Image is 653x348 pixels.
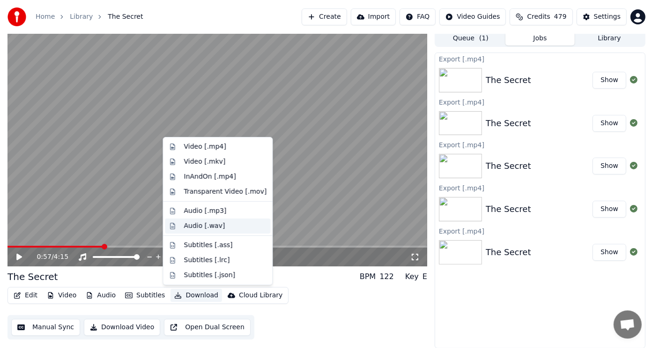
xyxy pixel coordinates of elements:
button: Video Guides [439,8,506,25]
button: Import [351,8,396,25]
button: Show [593,244,626,261]
div: The Secret [486,159,531,173]
div: The Secret [486,246,531,259]
a: Home [36,12,55,22]
span: 4:15 [54,252,68,262]
button: Show [593,115,626,132]
button: Audio [82,289,119,302]
button: FAQ [400,8,436,25]
div: Cloud Library [239,291,282,300]
span: 479 [554,12,567,22]
button: Subtitles [121,289,169,302]
img: youka [7,8,26,26]
div: Key [405,271,419,282]
div: / [37,252,59,262]
button: Show [593,201,626,218]
button: Show [593,158,626,174]
span: 0:57 [37,252,51,262]
div: Export [.mp4] [435,139,645,150]
div: BPM [360,271,376,282]
div: Video [.mp4] [184,142,226,151]
div: InAndOn [.mp4] [184,172,236,182]
a: Library [70,12,93,22]
span: Credits [527,12,550,22]
button: Jobs [505,32,575,45]
div: Export [.mp4] [435,225,645,236]
button: Show [593,72,626,89]
div: Export [.mp4] [435,53,645,64]
div: Audio [.mp3] [184,206,226,216]
div: Video [.mkv] [184,157,225,166]
span: ( 1 ) [479,34,489,43]
div: Audio [.wav] [184,221,225,231]
button: Download Video [84,319,160,336]
button: Credits479 [510,8,572,25]
button: Library [575,32,644,45]
button: Manual Sync [11,319,80,336]
div: Subtitles [.json] [184,271,235,280]
div: The Secret [486,203,531,216]
div: Export [.mp4] [435,182,645,193]
a: Open chat [614,310,642,339]
button: Create [302,8,347,25]
button: Download [171,289,222,302]
button: Queue [436,32,505,45]
button: Edit [10,289,41,302]
div: Subtitles [.lrc] [184,256,230,265]
div: The Secret [486,74,531,87]
span: The Secret [108,12,143,22]
button: Open Dual Screen [164,319,251,336]
div: Export [.mp4] [435,96,645,107]
button: Video [43,289,80,302]
div: 122 [379,271,394,282]
nav: breadcrumb [36,12,143,22]
div: The Secret [7,270,58,283]
div: E [423,271,427,282]
button: Settings [577,8,627,25]
div: The Secret [486,117,531,130]
div: Subtitles [.ass] [184,241,232,250]
div: Settings [594,12,621,22]
div: Transparent Video [.mov] [184,187,267,197]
